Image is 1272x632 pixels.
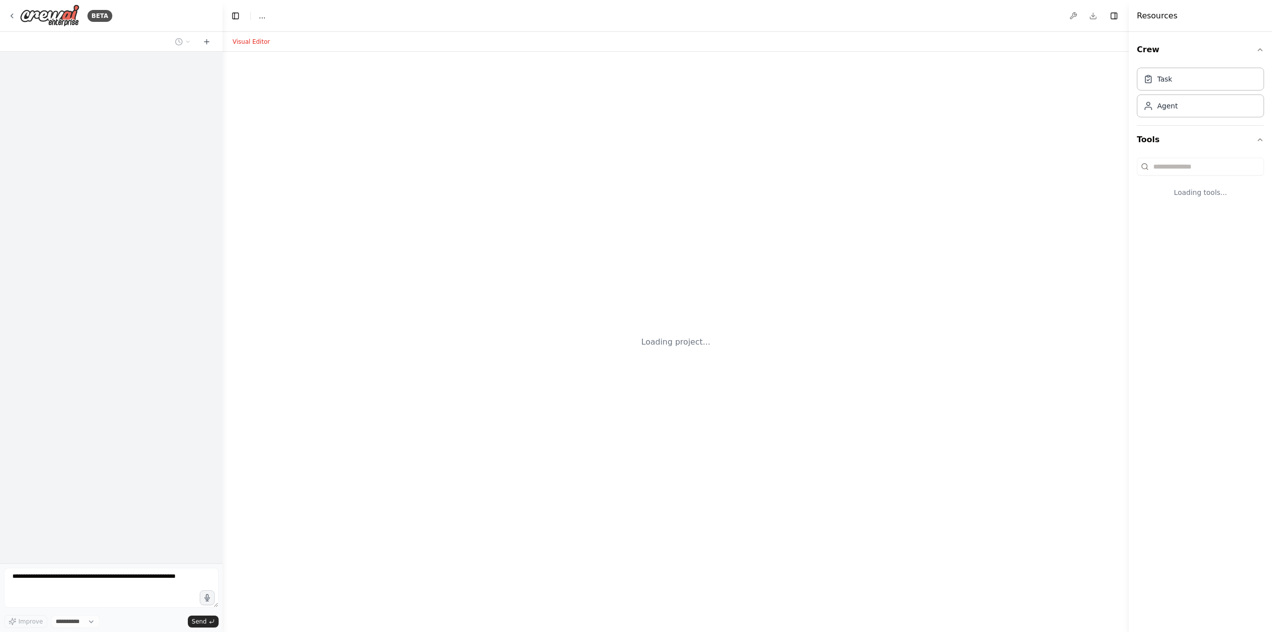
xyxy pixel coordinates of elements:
[87,10,112,22] div: BETA
[192,618,207,626] span: Send
[1137,10,1178,22] h4: Resources
[4,615,47,628] button: Improve
[229,9,242,23] button: Hide left sidebar
[188,616,219,628] button: Send
[1157,74,1172,84] div: Task
[641,336,711,348] div: Loading project...
[171,36,195,48] button: Switch to previous chat
[227,36,276,48] button: Visual Editor
[1137,126,1264,154] button: Tools
[1137,154,1264,213] div: Tools
[18,618,43,626] span: Improve
[1137,180,1264,205] div: Loading tools...
[1157,101,1178,111] div: Agent
[199,36,215,48] button: Start a new chat
[20,4,79,27] img: Logo
[1137,64,1264,125] div: Crew
[1107,9,1121,23] button: Hide right sidebar
[200,590,215,605] button: Click to speak your automation idea
[1137,36,1264,64] button: Crew
[259,11,265,21] span: ...
[259,11,265,21] nav: breadcrumb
